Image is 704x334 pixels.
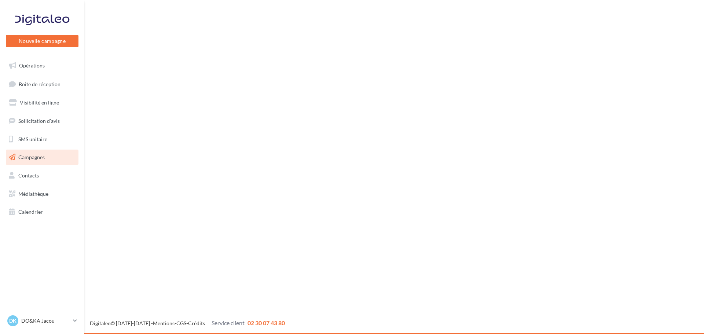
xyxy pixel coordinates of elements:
[18,118,60,124] span: Sollicitation d'avis
[18,191,48,197] span: Médiathèque
[176,320,186,326] a: CGS
[188,320,205,326] a: Crédits
[4,186,80,202] a: Médiathèque
[6,35,78,47] button: Nouvelle campagne
[4,76,80,92] a: Boîte de réception
[4,113,80,129] a: Sollicitation d'avis
[19,62,45,69] span: Opérations
[4,204,80,220] a: Calendrier
[90,320,285,326] span: © [DATE]-[DATE] - - -
[19,81,60,87] span: Boîte de réception
[212,319,245,326] span: Service client
[4,95,80,110] a: Visibilité en ligne
[21,317,70,324] p: DO&KA Jacou
[18,136,47,142] span: SMS unitaire
[6,314,78,328] a: DK DO&KA Jacou
[247,319,285,326] span: 02 30 07 43 80
[4,150,80,165] a: Campagnes
[18,209,43,215] span: Calendrier
[153,320,175,326] a: Mentions
[90,320,111,326] a: Digitaleo
[4,132,80,147] a: SMS unitaire
[20,99,59,106] span: Visibilité en ligne
[18,154,45,160] span: Campagnes
[9,317,16,324] span: DK
[18,172,39,179] span: Contacts
[4,168,80,183] a: Contacts
[4,58,80,73] a: Opérations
